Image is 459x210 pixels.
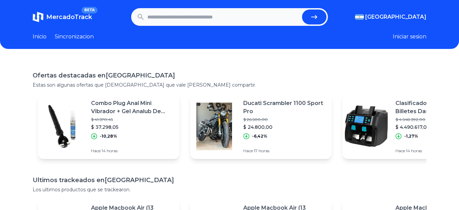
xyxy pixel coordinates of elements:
p: Estas son algunas ofertas que [DEMOGRAPHIC_DATA] que vale [PERSON_NAME] compartir. [33,82,426,88]
button: [GEOGRAPHIC_DATA] [355,13,426,21]
img: MercadoTrack [33,12,43,22]
a: Featured imageDucati Scrambler 1100 Sport Pro$ 26.500,00$ 24.800,00-6,42%Hace 17 horas [190,94,332,159]
span: BETA [82,7,98,14]
span: MercadoTrack [46,13,92,21]
img: Argentina [355,14,364,20]
p: -10,28% [100,134,117,139]
p: Hace 17 horas [243,148,326,154]
p: Los ultimos productos que se trackearon. [33,186,426,193]
p: $ 37.298,05 [91,124,174,130]
span: [GEOGRAPHIC_DATA] [365,13,426,21]
h1: Ultimos trackeados en [GEOGRAPHIC_DATA] [33,175,426,185]
p: Ducati Scrambler 1100 Sport Pro [243,99,326,116]
a: Sincronizacion [55,33,94,41]
img: Featured image [342,103,390,150]
a: Inicio [33,33,47,41]
p: -6,42% [252,134,267,139]
img: Featured image [190,103,238,150]
p: Combo Plug Anal Mini Vibrador + Gel Analub De Regalo Sexshop [91,99,174,116]
p: $ 26.500,00 [243,117,326,122]
p: Hace 14 horas [91,148,174,154]
img: Featured image [38,103,86,150]
a: MercadoTrackBETA [33,12,92,22]
p: $ 41.570,45 [91,117,174,122]
p: -1,27% [404,134,418,139]
p: $ 24.800,00 [243,124,326,130]
a: Featured imageCombo Plug Anal Mini Vibrador + Gel Analub De Regalo Sexshop$ 41.570,45$ 37.298,05-... [38,94,179,159]
h1: Ofertas destacadas en [GEOGRAPHIC_DATA] [33,71,426,80]
button: Iniciar sesion [393,33,426,41]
